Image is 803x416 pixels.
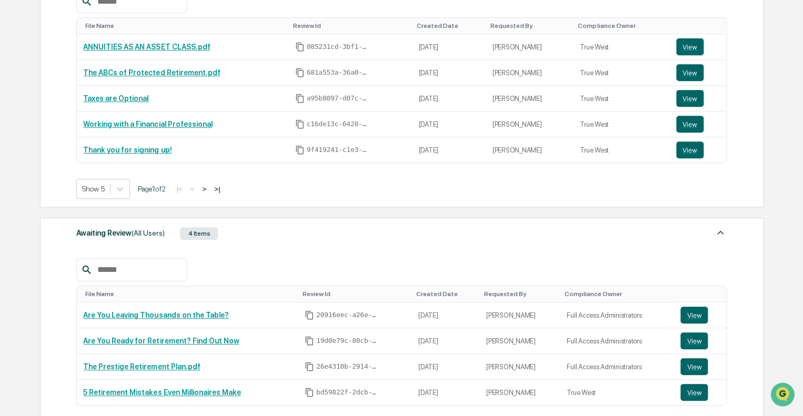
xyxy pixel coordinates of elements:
div: Toggle SortBy [303,290,408,298]
div: Toggle SortBy [490,22,570,29]
td: [DATE] [413,111,486,137]
td: [DATE] [412,380,480,405]
div: Awaiting Review [76,226,164,240]
a: 🗄️Attestations [72,128,135,147]
span: Copy Id [295,94,305,103]
span: Copy Id [305,336,314,346]
div: Toggle SortBy [85,22,284,29]
button: < [187,185,198,194]
td: [DATE] [412,354,480,380]
a: View [676,38,720,55]
span: Copy Id [295,119,305,129]
button: Start new chat [179,84,192,96]
td: True West [574,34,670,60]
a: View [676,64,720,81]
span: c16de13c-6428-4fda-9cf8-1ae10db9bf8f [307,120,370,128]
span: Copy Id [305,388,314,397]
a: View [680,384,720,401]
span: 20916eec-a26e-44ae-9307-f55fee6feaad [316,311,379,319]
button: View [676,90,704,107]
span: (All Users) [132,229,164,237]
div: We're available if you need us! [36,91,133,99]
span: 26e4310b-2914-4118-856b-a2e02a0f5a66 [316,362,379,371]
div: 🔎 [11,154,19,162]
td: True West [574,60,670,86]
a: View [676,141,720,158]
div: 🖐️ [11,134,19,142]
td: True West [574,111,670,137]
span: Pylon [105,178,127,186]
button: >| [211,185,223,194]
td: [PERSON_NAME] [480,354,560,380]
p: How can we help? [11,22,192,39]
div: 4 Items [180,227,218,240]
a: Are You Ready for Retirement? Find Out Now [83,337,239,345]
div: Toggle SortBy [578,22,666,29]
td: Full Access Administrators [560,328,674,354]
td: [PERSON_NAME] [486,60,574,86]
div: Toggle SortBy [682,290,722,298]
td: True West [574,86,670,111]
td: [DATE] [413,137,486,163]
td: [PERSON_NAME] [486,86,574,111]
button: View [680,358,708,375]
img: 1746055101610-c473b297-6a78-478c-a979-82029cc54cd1 [11,80,29,99]
button: View [676,38,704,55]
span: a95b8097-d07c-4bbc-8bc9-c6666d58090a [307,94,370,103]
td: [DATE] [413,86,486,111]
span: Copy Id [305,362,314,371]
td: [DATE] [412,302,480,328]
td: True West [560,380,674,405]
span: Copy Id [305,310,314,320]
button: View [676,141,704,158]
td: [DATE] [413,60,486,86]
input: Clear [27,48,174,59]
span: 9f419241-c1e3-49c2-997d-d46bd0652bc5 [307,146,370,154]
a: View [676,116,720,133]
button: View [680,332,708,349]
td: [PERSON_NAME] [480,302,560,328]
td: [DATE] [412,328,480,354]
button: View [676,116,704,133]
td: Full Access Administrators [560,354,674,380]
td: Full Access Administrators [560,302,674,328]
td: [DATE] [413,34,486,60]
a: View [676,90,720,107]
a: View [680,307,720,323]
img: caret [714,226,727,239]
td: [PERSON_NAME] [486,111,574,137]
a: 🔎Data Lookup [6,148,71,167]
span: bd59822f-2dcb-48bb-ae71-77a130507d21 [316,388,379,397]
td: True West [574,137,670,163]
span: 681a553a-36a0-440c-bc71-c511afe4472e [307,68,370,77]
div: Toggle SortBy [417,22,482,29]
div: Toggle SortBy [484,290,556,298]
a: Powered byPylon [74,178,127,186]
a: View [680,358,720,375]
div: 🗄️ [76,134,85,142]
span: Copy Id [295,42,305,52]
span: 19d0e79c-80cb-4e6e-b4b7-4a6d7cc9a275 [316,337,379,345]
span: Attestations [87,133,131,143]
iframe: Open customer support [769,381,798,410]
a: View [680,332,720,349]
a: Thank you for signing up! [83,146,172,154]
span: Copy Id [295,145,305,155]
div: Toggle SortBy [678,22,722,29]
span: 085231cd-3bf1-49cd-8edf-8e5c63198b44 [307,43,370,51]
span: Preclearance [21,133,68,143]
a: The ABCs of Protected Retirement.pdf [83,68,220,77]
a: 🖐️Preclearance [6,128,72,147]
button: |< [173,185,185,194]
a: The Prestige Retirement Plan.pdf [83,362,200,371]
button: View [680,307,708,323]
td: [PERSON_NAME] [486,34,574,60]
div: Toggle SortBy [85,290,294,298]
td: [PERSON_NAME] [486,137,574,163]
a: 5 Retirement Mistakes Even Millionaires Make [83,388,240,397]
a: ANNUITIES AS AN ASSET CLASS.pdf [83,43,210,51]
div: Toggle SortBy [416,290,476,298]
button: View [680,384,708,401]
td: [PERSON_NAME] [480,380,560,405]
